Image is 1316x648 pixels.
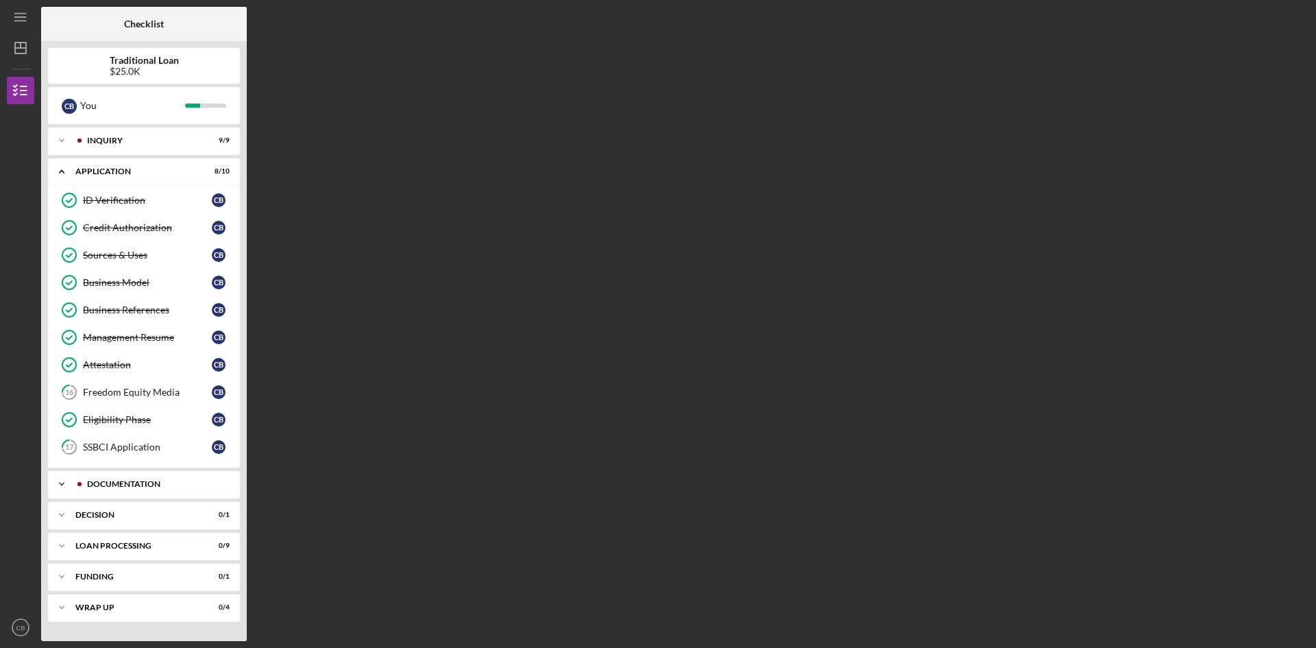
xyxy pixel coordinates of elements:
[55,241,233,269] a: Sources & UsesCB
[212,276,226,289] div: C B
[110,66,179,77] div: $25.0K
[212,331,226,344] div: C B
[212,358,226,372] div: C B
[55,296,233,324] a: Business ReferencesCB
[75,167,195,176] div: Application
[212,303,226,317] div: C B
[212,248,226,262] div: C B
[55,351,233,379] a: AttestationCB
[205,511,230,519] div: 0 / 1
[75,573,195,581] div: Funding
[87,480,223,488] div: Documentation
[83,195,212,206] div: ID Verification
[65,388,74,397] tspan: 16
[212,385,226,399] div: C B
[75,603,195,612] div: Wrap up
[205,167,230,176] div: 8 / 10
[55,406,233,433] a: Eligibility PhaseCB
[124,19,164,29] b: Checklist
[212,440,226,454] div: C B
[83,250,212,261] div: Sources & Uses
[83,442,212,453] div: SSBCI Application
[16,624,25,632] text: CB
[7,614,34,641] button: CB
[55,379,233,406] a: 16Freedom Equity MediaCB
[87,136,195,145] div: Inquiry
[65,443,74,452] tspan: 17
[55,324,233,351] a: Management ResumeCB
[83,414,212,425] div: Eligibility Phase
[212,221,226,235] div: C B
[55,269,233,296] a: Business ModelCB
[110,55,179,66] b: Traditional Loan
[62,99,77,114] div: C B
[212,413,226,427] div: C B
[83,359,212,370] div: Attestation
[212,193,226,207] div: C B
[205,136,230,145] div: 9 / 9
[75,511,195,519] div: Decision
[205,603,230,612] div: 0 / 4
[55,214,233,241] a: Credit AuthorizationCB
[83,277,212,288] div: Business Model
[205,573,230,581] div: 0 / 1
[83,332,212,343] div: Management Resume
[83,387,212,398] div: Freedom Equity Media
[75,542,195,550] div: Loan Processing
[55,433,233,461] a: 17SSBCI ApplicationCB
[80,94,185,117] div: You
[205,542,230,550] div: 0 / 9
[55,187,233,214] a: ID VerificationCB
[83,222,212,233] div: Credit Authorization
[83,304,212,315] div: Business References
